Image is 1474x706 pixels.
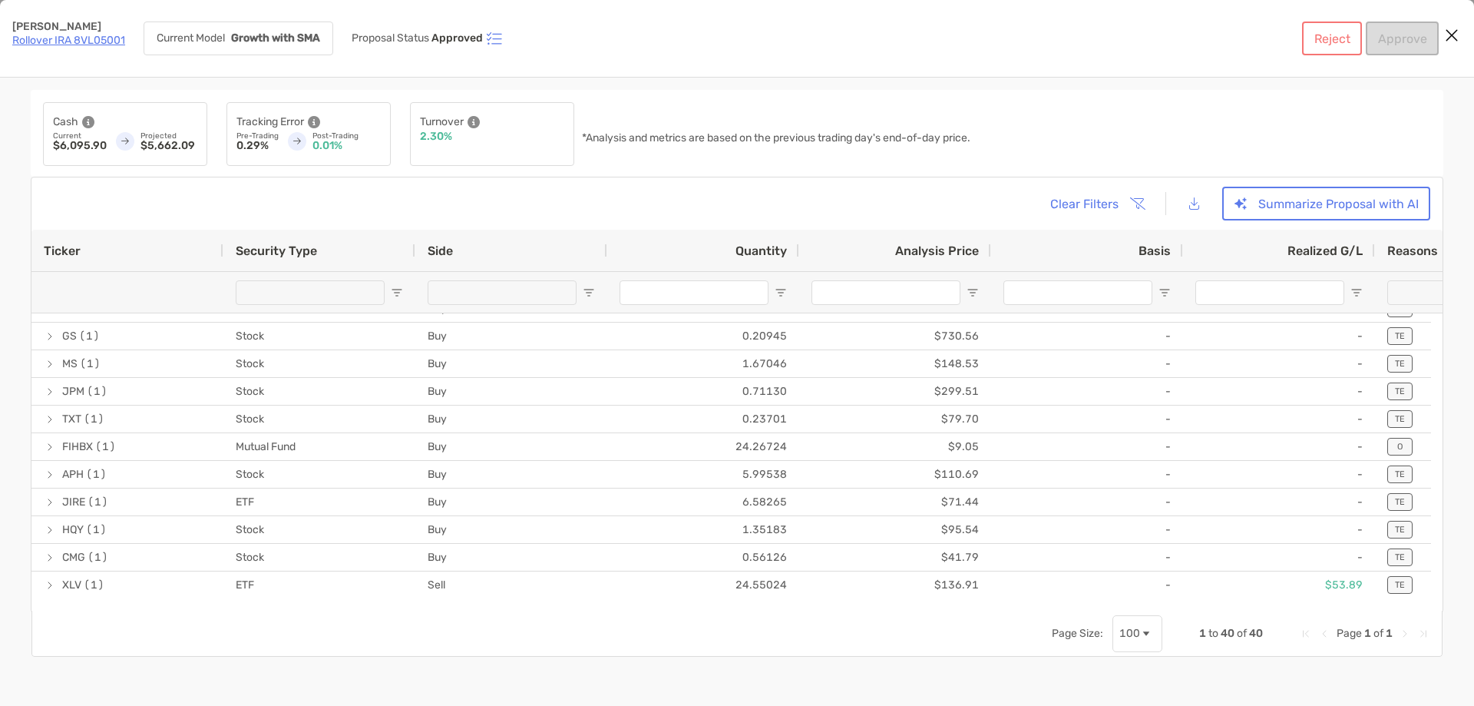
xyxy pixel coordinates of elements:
[236,112,304,131] p: Tracking Error
[991,489,1183,515] div: -
[895,244,979,258] span: Analysis Price
[1300,628,1312,640] div: First Page
[607,350,799,377] div: 1.67046
[88,489,108,515] span: (1)
[86,517,107,542] span: (1)
[62,572,81,598] span: XLV
[799,572,991,598] div: $136.91
[1237,627,1247,640] span: of
[1112,615,1162,652] div: Page Size
[223,378,415,405] div: Stock
[1158,287,1171,299] button: Open Filter Menu
[1183,350,1375,377] div: -
[1119,627,1140,640] div: 100
[991,433,1183,460] div: -
[1183,489,1375,515] div: -
[991,461,1183,488] div: -
[12,34,125,47] a: Rollover IRA 8VL05001
[607,489,799,515] div: 6.58265
[1183,378,1375,405] div: -
[420,131,452,142] p: 2.30%
[1337,627,1362,640] span: Page
[607,516,799,543] div: 1.35183
[799,406,991,433] div: $79.70
[1397,442,1403,452] p: O
[415,461,607,488] div: Buy
[735,244,787,258] span: Quantity
[140,131,197,141] p: Projected
[223,406,415,433] div: Stock
[991,516,1183,543] div: -
[95,434,116,459] span: (1)
[1183,572,1375,598] div: $53.89
[1395,469,1405,479] p: TE
[1052,627,1103,640] div: Page Size:
[1395,386,1405,396] p: TE
[1395,525,1405,535] p: TE
[53,112,78,131] p: Cash
[223,433,415,460] div: Mutual Fund
[991,544,1183,571] div: -
[799,433,991,460] div: $9.05
[12,22,125,32] p: [PERSON_NAME]
[1199,627,1206,640] span: 1
[607,433,799,460] div: 24.26724
[1302,22,1362,55] button: Reject
[991,378,1183,405] div: -
[415,489,607,515] div: Buy
[1222,187,1430,220] button: Summarize Proposal with AI
[415,406,607,433] div: Buy
[62,434,93,459] span: FIHBX
[1195,280,1344,305] input: Realized G/L Filter Input
[236,244,317,258] span: Security Type
[1318,628,1330,640] div: Previous Page
[1208,627,1218,640] span: to
[312,141,381,151] p: 0.01%
[1395,552,1405,562] p: TE
[1364,627,1371,640] span: 1
[583,287,595,299] button: Open Filter Menu
[62,462,84,487] span: APH
[223,323,415,350] div: Stock
[62,545,85,570] span: CMG
[799,461,991,488] div: $110.69
[223,350,415,377] div: Stock
[53,141,107,151] p: $6,095.90
[991,350,1183,377] div: -
[799,350,991,377] div: $148.53
[1038,187,1155,220] button: Clear Filters
[799,544,991,571] div: $41.79
[1440,25,1463,48] button: Close modal
[415,572,607,598] div: Sell
[1386,627,1393,640] span: 1
[236,141,279,151] p: 0.29%
[44,244,81,258] span: Ticker
[140,141,197,151] p: $5,662.09
[799,516,991,543] div: $95.54
[420,112,464,131] p: Turnover
[223,516,415,543] div: Stock
[485,29,504,48] img: icon status
[1139,244,1171,258] span: Basis
[607,572,799,598] div: 24.55024
[415,516,607,543] div: Buy
[607,323,799,350] div: 0.20945
[1183,461,1375,488] div: -
[157,33,225,44] p: Current Model
[84,406,104,432] span: (1)
[1183,406,1375,433] div: -
[1350,287,1363,299] button: Open Filter Menu
[62,351,78,376] span: MS
[88,545,108,570] span: (1)
[799,323,991,350] div: $730.56
[62,379,84,404] span: JPM
[86,462,107,487] span: (1)
[607,378,799,405] div: 0.71130
[62,406,81,432] span: TXT
[620,280,768,305] input: Quantity Filter Input
[991,572,1183,598] div: -
[1399,628,1411,640] div: Next Page
[1395,331,1405,341] p: TE
[775,287,787,299] button: Open Filter Menu
[967,287,979,299] button: Open Filter Menu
